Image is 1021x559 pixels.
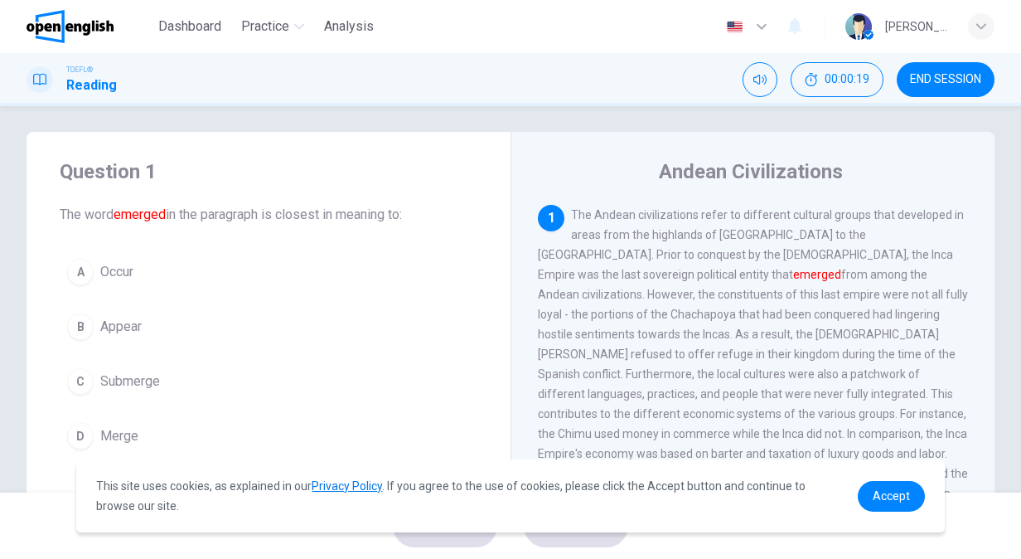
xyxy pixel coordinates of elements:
[100,262,133,282] span: Occur
[60,251,477,293] button: AOccur
[538,208,968,540] span: The Andean civilizations refer to different cultural groups that developed in areas from the high...
[60,205,477,225] span: The word in the paragraph is closest in meaning to:
[885,17,948,36] div: [PERSON_NAME] [PERSON_NAME] C.
[791,62,883,97] div: Hide
[897,62,994,97] button: END SESSION
[312,479,382,493] a: Privacy Policy
[100,426,138,446] span: Merge
[158,17,221,36] span: Dashboard
[27,10,152,43] a: OpenEnglish logo
[241,17,289,36] span: Practice
[825,73,869,86] span: 00:00:19
[845,13,872,40] img: Profile picture
[791,62,883,97] button: 00:00:19
[324,17,374,36] span: Analysis
[317,12,380,41] button: Analysis
[60,158,477,185] h4: Question 1
[100,372,160,391] span: Submerge
[743,62,777,97] div: Mute
[67,423,94,450] div: D
[724,21,745,33] img: en
[152,12,228,41] button: Dashboard
[114,207,166,222] font: emerged
[60,361,477,402] button: CSubmerge
[76,459,944,532] div: cookieconsent
[67,259,94,285] div: A
[659,158,843,185] h4: Andean Civilizations
[538,205,564,231] div: 1
[858,481,925,512] a: dismiss cookie message
[60,416,477,457] button: DMerge
[235,12,311,41] button: Practice
[100,317,142,337] span: Appear
[793,268,841,281] font: emerged
[60,306,477,348] button: BAppear
[66,64,93,75] span: TOEFL®
[67,314,94,340] div: B
[27,10,114,43] img: OpenEnglish logo
[96,479,806,513] span: This site uses cookies, as explained in our . If you agree to the use of cookies, please click th...
[910,73,981,86] span: END SESSION
[873,489,910,503] span: Accept
[67,368,94,395] div: C
[66,75,117,95] h1: Reading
